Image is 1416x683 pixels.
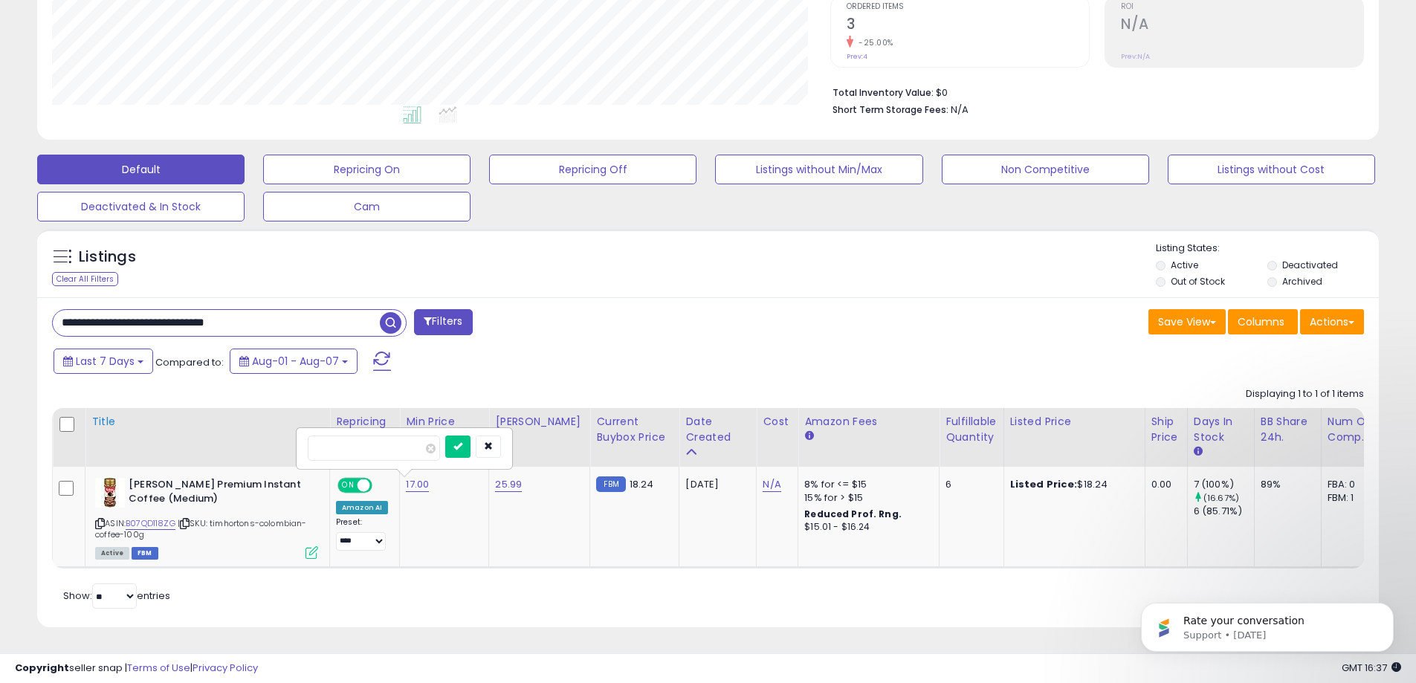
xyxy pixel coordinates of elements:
[1328,478,1377,491] div: FBA: 0
[79,247,136,268] h5: Listings
[596,476,625,492] small: FBM
[1328,491,1377,505] div: FBM: 1
[1171,259,1198,271] label: Active
[76,354,135,369] span: Last 7 Days
[1282,275,1322,288] label: Archived
[126,517,175,530] a: B07QD118ZG
[1261,414,1315,445] div: BB Share 24h.
[414,309,472,335] button: Filters
[833,82,1353,100] li: $0
[1156,242,1379,256] p: Listing States:
[1261,478,1310,491] div: 89%
[833,86,934,99] b: Total Inventory Value:
[853,37,893,48] small: -25.00%
[339,479,358,492] span: ON
[263,192,471,221] button: Cam
[804,508,902,520] b: Reduced Prof. Rng.
[596,414,673,445] div: Current Buybox Price
[942,155,1149,184] button: Non Competitive
[685,414,750,445] div: Date Created
[1203,492,1239,504] small: (16.67%)
[95,547,129,560] span: All listings currently available for purchase on Amazon
[945,478,992,491] div: 6
[715,155,922,184] button: Listings without Min/Max
[495,477,522,492] a: 25.99
[1121,3,1363,11] span: ROI
[1246,387,1364,401] div: Displaying 1 to 1 of 1 items
[1238,314,1284,329] span: Columns
[804,521,928,534] div: $15.01 - $16.24
[406,414,482,430] div: Min Price
[263,155,471,184] button: Repricing On
[155,355,224,369] span: Compared to:
[833,103,948,116] b: Short Term Storage Fees:
[1151,478,1176,491] div: 0.00
[1282,259,1338,271] label: Deactivated
[1194,478,1254,491] div: 7 (100%)
[804,491,928,505] div: 15% for > $15
[847,3,1089,11] span: Ordered Items
[1228,309,1298,334] button: Columns
[132,547,158,560] span: FBM
[336,414,393,430] div: Repricing
[1010,478,1134,491] div: $18.24
[370,479,394,492] span: OFF
[1151,414,1181,445] div: Ship Price
[847,52,867,61] small: Prev: 4
[15,661,69,675] strong: Copyright
[1194,414,1248,445] div: Days In Stock
[1168,155,1375,184] button: Listings without Cost
[1194,505,1254,518] div: 6 (85.71%)
[1010,477,1078,491] b: Listed Price:
[252,354,339,369] span: Aug-01 - Aug-07
[1119,572,1416,676] iframe: Intercom notifications message
[95,478,318,557] div: ASIN:
[15,661,258,676] div: seller snap | |
[1300,309,1364,334] button: Actions
[1121,16,1363,36] h2: N/A
[129,478,309,509] b: [PERSON_NAME] Premium Instant Coffee (Medium)
[847,16,1089,36] h2: 3
[406,477,429,492] a: 17.00
[763,477,780,492] a: N/A
[127,661,190,675] a: Terms of Use
[685,478,745,491] div: [DATE]
[95,517,307,540] span: | SKU: timhortons-colombian-coffee-100g
[37,192,245,221] button: Deactivated & In Stock
[95,478,125,508] img: 412xEfvh0TL._SL40_.jpg
[489,155,696,184] button: Repricing Off
[804,430,813,443] small: Amazon Fees.
[193,661,258,675] a: Privacy Policy
[63,589,170,603] span: Show: entries
[336,501,388,514] div: Amazon AI
[804,414,933,430] div: Amazon Fees
[951,103,969,117] span: N/A
[1010,414,1139,430] div: Listed Price
[1194,445,1203,459] small: Days In Stock.
[1328,414,1382,445] div: Num of Comp.
[54,349,153,374] button: Last 7 Days
[495,414,583,430] div: [PERSON_NAME]
[91,414,323,430] div: Title
[945,414,997,445] div: Fulfillable Quantity
[37,155,245,184] button: Default
[336,517,388,551] div: Preset:
[630,477,654,491] span: 18.24
[1148,309,1226,334] button: Save View
[52,272,118,286] div: Clear All Filters
[230,349,358,374] button: Aug-01 - Aug-07
[804,478,928,491] div: 8% for <= $15
[1121,52,1150,61] small: Prev: N/A
[1171,275,1225,288] label: Out of Stock
[763,414,792,430] div: Cost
